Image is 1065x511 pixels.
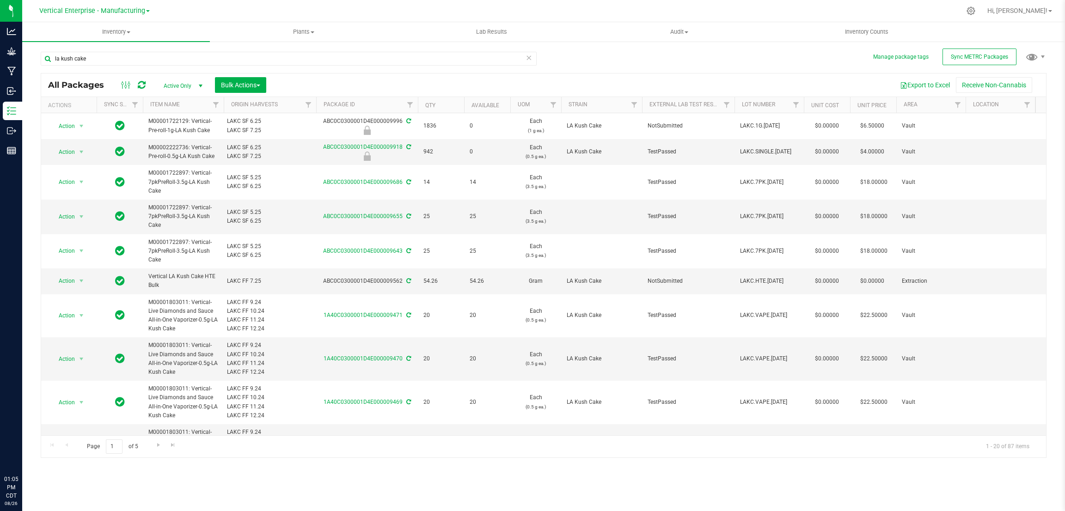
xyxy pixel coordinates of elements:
[979,439,1037,453] span: 1 - 20 of 87 items
[546,97,561,113] a: Filter
[227,316,313,324] div: LAKC FF 11.24
[50,146,75,158] span: Action
[832,28,901,36] span: Inventory Counts
[569,101,588,108] a: Strain
[856,395,892,409] span: $22.50000
[405,144,411,150] span: Sync from Compliance System
[405,213,411,219] span: Sync from Compliance System
[115,395,125,408] span: In Sync
[516,393,556,411] span: Each
[740,147,798,156] span: LAKC.SINGLE.[DATE]
[50,176,75,189] span: Action
[227,143,313,152] div: LAKC SF 6.25
[423,398,459,407] span: 20
[76,176,87,189] span: select
[470,178,505,187] span: 14
[227,117,313,126] div: LAKC SF 6.25
[148,298,218,334] span: M00001803011: Vertical-Live Diamonds and Sauce All-in-One Vaporizer-0.5g-LA Kush Cake
[804,294,850,338] td: $0.00000
[50,244,75,257] span: Action
[227,393,313,402] div: LAKC FF 10.24
[567,122,637,130] span: LA Kush Cake
[470,122,505,130] span: 0
[516,217,556,225] p: (3.5 g ea.)
[648,311,729,320] span: TestPassed
[987,7,1047,14] span: Hi, [PERSON_NAME]!
[856,176,892,189] span: $18.00000
[516,402,556,411] p: (0.5 g ea.)
[210,22,398,42] a: Plants
[115,274,125,287] span: In Sync
[470,147,505,156] span: 0
[115,145,125,158] span: In Sync
[856,244,892,258] span: $18.00000
[902,398,960,407] span: Vault
[470,354,505,363] span: 20
[4,475,18,500] p: 01:05 PM CDT
[166,439,180,452] a: Go to the last page
[152,439,165,452] a: Go to the next page
[148,143,218,161] span: M00002222736: Vertical-Pre-roll-0.5g-LA Kush Cake
[405,278,411,284] span: Sync from Compliance System
[27,436,38,447] iframe: Resource center unread badge
[648,178,729,187] span: TestPassed
[902,212,960,221] span: Vault
[585,22,773,42] a: Audit
[227,411,313,420] div: LAKC FF 12.24
[857,102,887,109] a: Unit Price
[740,122,798,130] span: LAKC.1G.[DATE]
[398,22,585,42] a: Lab Results
[856,119,889,133] span: $6.50000
[518,101,530,108] a: UOM
[48,102,93,109] div: Actions
[76,210,87,223] span: select
[516,307,556,324] span: Each
[315,277,419,286] div: ABC0C0300001D4E000009562
[648,122,729,130] span: NotSubmitted
[7,67,16,76] inline-svg: Manufacturing
[804,139,850,165] td: $0.00000
[567,354,637,363] span: LA Kush Cake
[965,6,977,15] div: Manage settings
[324,312,403,318] a: 1A40C0300001D4E000009471
[516,208,556,225] span: Each
[148,272,218,290] span: Vertical LA Kush Cake HTE Bulk
[516,359,556,368] p: (0.5 g ea.)
[648,247,729,255] span: TestPassed
[470,212,505,221] span: 25
[950,97,966,113] a: Filter
[856,210,892,223] span: $18.00000
[50,353,75,365] span: Action
[148,203,218,230] span: M00001722897: Vertical-7pkPreRoll-3.5g-LA Kush Cake
[470,311,505,320] span: 20
[76,353,87,365] span: select
[215,77,266,93] button: Bulk Actions
[423,122,459,130] span: 1836
[115,119,125,132] span: In Sync
[526,52,532,64] span: Clear
[76,146,87,158] span: select
[567,398,637,407] span: LA Kush Cake
[227,341,313,350] div: LAKC FF 9.24
[423,311,459,320] span: 20
[902,147,960,156] span: Vault
[148,169,218,195] span: M00001722897: Vertical-7pkPreRoll-3.5g-LA Kush Cake
[227,324,313,333] div: LAKC FF 12.24
[76,274,87,287] span: select
[405,355,411,362] span: Sync from Compliance System
[150,101,180,108] a: Item Name
[227,126,313,135] div: LAKC SF 7.25
[804,165,850,200] td: $0.00000
[76,396,87,409] span: select
[50,120,75,133] span: Action
[856,309,892,322] span: $22.50000
[4,500,18,507] p: 08/26
[740,354,798,363] span: LAKC.VAPE.[DATE]
[50,210,75,223] span: Action
[208,97,224,113] a: Filter
[22,28,210,36] span: Inventory
[464,28,520,36] span: Lab Results
[516,242,556,260] span: Each
[227,298,313,307] div: LAKC FF 9.24
[516,173,556,191] span: Each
